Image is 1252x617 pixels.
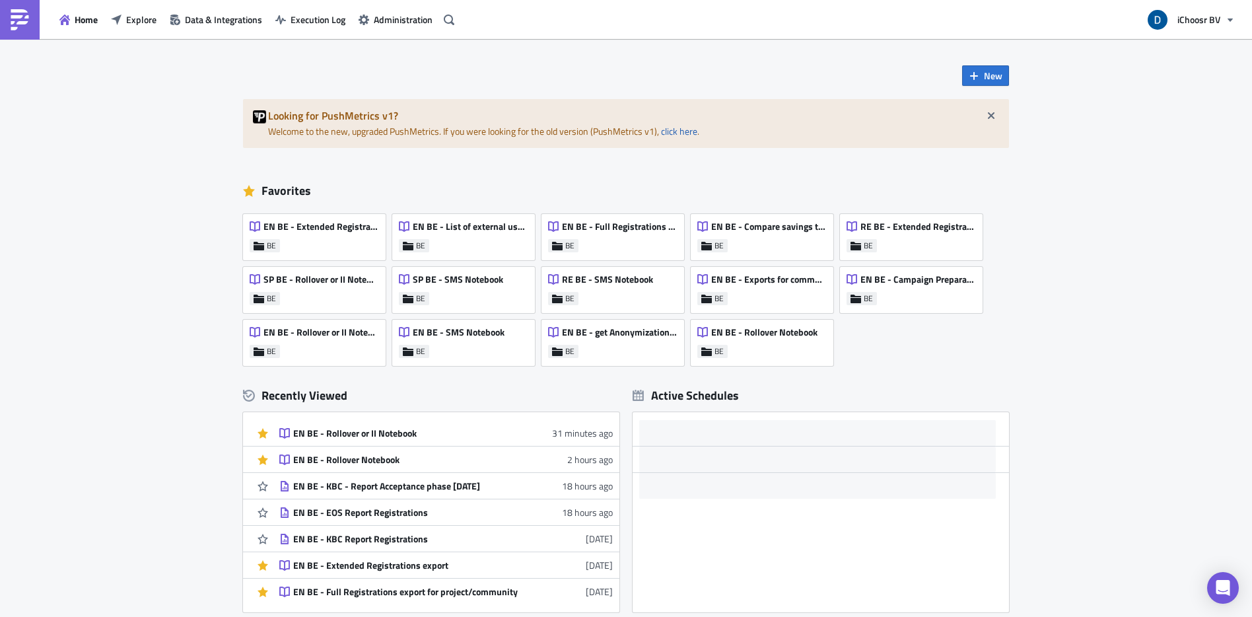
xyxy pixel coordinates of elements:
[541,207,691,260] a: EN BE - Full Registrations export for project/communityBE
[267,346,276,357] span: BE
[552,426,613,440] time: 2025-09-26T08:53:56Z
[243,260,392,313] a: SP BE - Rollover or II NotebookBE
[268,110,999,121] h5: Looking for PushMetrics v1?
[691,260,840,313] a: EN BE - Exports for community leadersBE
[293,507,524,519] div: EN BE - EOS Report Registrations
[962,65,1009,86] button: New
[263,221,378,233] span: EN BE - Extended Registrations export
[541,260,691,313] a: RE BE - SMS NotebookBE
[562,273,653,285] span: RE BE - SMS Notebook
[565,346,574,357] span: BE
[413,273,503,285] span: SP BE - SMS Notebook
[840,207,989,260] a: RE BE - Extended Registrations exportBE
[633,388,739,403] div: Active Schedules
[243,207,392,260] a: EN BE - Extended Registrations exportBE
[661,124,697,138] a: click here
[562,221,677,233] span: EN BE - Full Registrations export for project/community
[293,560,524,571] div: EN BE - Extended Registrations export
[392,313,541,366] a: EN BE - SMS NotebookBE
[75,13,98,26] span: Home
[293,427,524,439] div: EN BE - Rollover or II Notebook
[691,207,840,260] a: EN BE - Compare savings to the Average Market OfferBE
[185,13,262,26] span: Data & Integrations
[1177,13,1220,26] span: iChoosr BV
[714,293,724,304] span: BE
[864,293,873,304] span: BE
[711,221,826,233] span: EN BE - Compare savings to the Average Market Offer
[864,240,873,251] span: BE
[9,9,30,30] img: PushMetrics
[243,386,619,406] div: Recently Viewed
[374,13,433,26] span: Administration
[104,9,163,30] button: Explore
[1146,9,1169,31] img: Avatar
[984,69,1002,83] span: New
[586,585,613,599] time: 2025-09-22T12:06:42Z
[416,240,425,251] span: BE
[279,499,613,525] a: EN BE - EOS Report Registrations18 hours ago
[243,313,392,366] a: EN BE - Rollover or II NotebookBE
[163,9,269,30] button: Data & Integrations
[413,326,504,338] span: EN BE - SMS Notebook
[279,526,613,552] a: EN BE - KBC Report Registrations[DATE]
[293,533,524,545] div: EN BE - KBC Report Registrations
[714,346,724,357] span: BE
[126,13,156,26] span: Explore
[586,532,613,546] time: 2025-09-22T14:17:21Z
[562,505,613,519] time: 2025-09-25T15:04:28Z
[263,273,378,285] span: SP BE - Rollover or II Notebook
[279,552,613,578] a: EN BE - Extended Registrations export[DATE]
[416,346,425,357] span: BE
[860,221,975,233] span: RE BE - Extended Registrations export
[586,558,613,572] time: 2025-09-22T12:08:04Z
[267,240,276,251] span: BE
[714,240,724,251] span: BE
[243,181,1009,201] div: Favorites
[567,453,613,466] time: 2025-09-26T07:35:43Z
[293,480,524,492] div: EN BE - KBC - Report Acceptance phase [DATE]
[279,579,613,604] a: EN BE - Full Registrations export for project/community[DATE]
[562,326,677,338] span: EN BE - get Anonymization list
[1207,572,1239,604] div: Open Intercom Messenger
[291,13,345,26] span: Execution Log
[269,9,352,30] button: Execution Log
[413,221,528,233] span: EN BE - List of external user id's of KBC Registrants
[263,326,378,338] span: EN BE - Rollover or II Notebook
[840,260,989,313] a: EN BE - Campaign Preparation - Info for suppliersBE
[392,260,541,313] a: SP BE - SMS NotebookBE
[352,9,439,30] button: Administration
[541,313,691,366] a: EN BE - get Anonymization listBE
[279,447,613,472] a: EN BE - Rollover Notebook2 hours ago
[279,420,613,446] a: EN BE - Rollover or II Notebook31 minutes ago
[243,99,1009,148] div: Welcome to the new, upgraded PushMetrics. If you were looking for the old version (PushMetrics v1...
[1140,5,1242,34] button: iChoosr BV
[711,273,826,285] span: EN BE - Exports for community leaders
[293,454,524,466] div: EN BE - Rollover Notebook
[267,293,276,304] span: BE
[860,273,975,285] span: EN BE - Campaign Preparation - Info for suppliers
[691,313,840,366] a: EN BE - Rollover NotebookBE
[293,586,524,598] div: EN BE - Full Registrations export for project/community
[416,293,425,304] span: BE
[562,479,613,493] time: 2025-09-25T15:07:37Z
[711,326,817,338] span: EN BE - Rollover Notebook
[392,207,541,260] a: EN BE - List of external user id's of KBC RegistrantsBE
[53,9,104,30] button: Home
[279,473,613,499] a: EN BE - KBC - Report Acceptance phase [DATE]18 hours ago
[565,240,574,251] span: BE
[565,293,574,304] span: BE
